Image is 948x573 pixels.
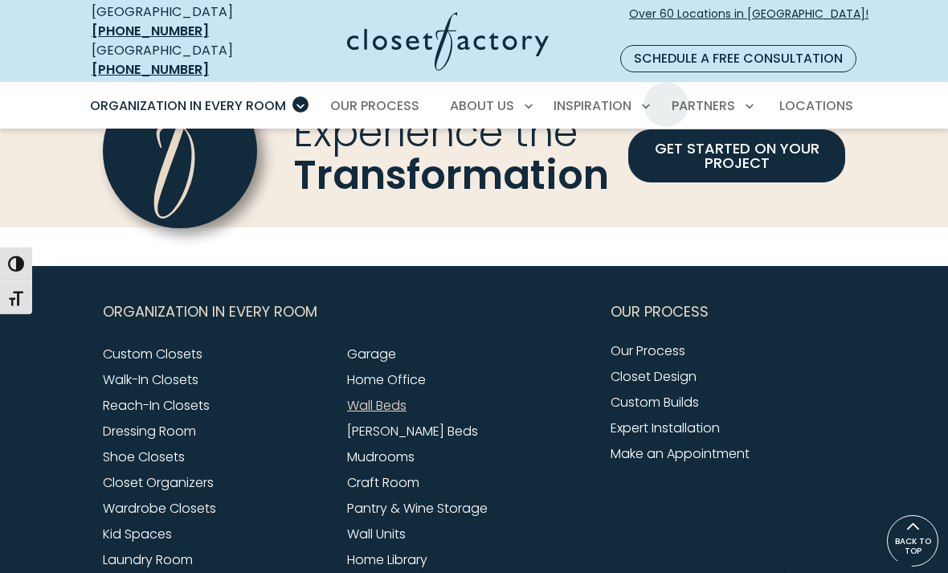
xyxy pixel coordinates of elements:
[347,499,488,518] a: Pantry & Wine Storage
[90,96,286,115] span: Organization in Every Room
[611,342,685,360] a: Our Process
[103,292,591,332] button: Footer Subnav Button - Organization in Every Room
[103,448,185,466] a: Shoe Closets
[611,292,709,332] span: Our Process
[103,345,202,363] a: Custom Closets
[347,370,426,389] a: Home Office
[347,422,478,440] a: [PERSON_NAME] Beds
[103,422,196,440] a: Dressing Room
[103,550,193,569] a: Laundry Room
[103,473,214,492] a: Closet Organizers
[888,537,938,556] span: BACK TO TOP
[611,444,750,463] a: Make an Appointment
[611,393,699,411] a: Custom Builds
[347,448,415,466] a: Mudrooms
[347,550,427,569] a: Home Library
[620,45,856,72] a: Schedule a Free Consultation
[293,146,609,202] span: Transformation
[347,473,419,492] a: Craft Room
[330,96,419,115] span: Our Process
[103,370,198,389] a: Walk-In Closets
[92,22,209,40] a: [PHONE_NUMBER]
[611,292,845,332] button: Footer Subnav Button - Our Process
[611,367,697,386] a: Closet Design
[92,60,209,79] a: [PHONE_NUMBER]
[103,499,216,518] a: Wardrobe Closets
[79,84,869,129] nav: Primary Menu
[92,41,267,80] div: [GEOGRAPHIC_DATA]
[628,129,845,182] a: GET STARTED ON YOUR PROJECT
[347,525,406,543] a: Wall Units
[347,12,549,71] img: Closet Factory Logo
[92,2,267,41] div: [GEOGRAPHIC_DATA]
[779,96,853,115] span: Locations
[629,6,868,39] span: Over 60 Locations in [GEOGRAPHIC_DATA]!
[347,345,396,363] a: Garage
[554,96,631,115] span: Inspiration
[887,515,938,567] a: BACK TO TOP
[347,396,407,415] a: Wall Beds
[103,396,210,415] a: Reach-In Closets
[103,292,317,332] span: Organization in Every Room
[672,96,735,115] span: Partners
[293,104,578,159] span: Experience the
[611,419,720,437] a: Expert Installation
[450,96,514,115] span: About Us
[103,525,172,543] a: Kid Spaces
